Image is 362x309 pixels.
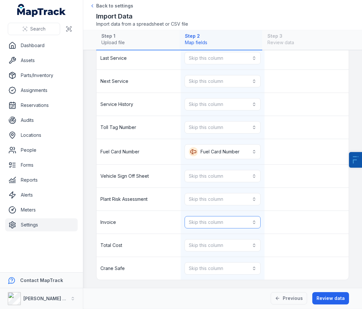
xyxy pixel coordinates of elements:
[5,188,78,201] a: Alerts
[96,21,188,27] span: Import data from a spreadsheet or CSV file
[20,277,63,283] strong: Contact MapTrack
[100,101,133,108] span: Service History
[185,98,261,110] button: Skip this column
[100,173,149,179] span: Vehicle Sign Off Sheet
[5,99,78,112] a: Reservations
[100,196,148,202] span: Plant Risk Assessment
[100,242,122,249] span: Total Cost
[90,3,133,9] a: Back to settings
[185,39,257,46] span: Map fields
[5,39,78,52] a: Dashboard
[185,239,261,251] button: Skip this column
[185,121,261,134] button: Skip this column
[30,26,45,32] span: Search
[5,218,78,231] a: Settings
[5,114,78,127] a: Audits
[100,148,139,155] span: Fuel Card Number
[5,144,78,157] a: People
[100,265,125,272] span: Crane Safe
[185,33,257,39] strong: Step 2
[185,262,261,275] button: Skip this column
[185,193,261,205] button: Skip this column
[8,23,60,35] button: Search
[100,124,136,131] span: Toll Tag Number
[5,84,78,97] a: Assignments
[96,3,133,9] span: Back to settings
[5,203,78,216] a: Meters
[185,52,261,64] button: Skip this column
[100,78,128,84] span: Next Service
[185,170,261,182] button: Skip this column
[96,12,188,21] h2: Import Data
[312,292,349,304] button: Review data
[5,129,78,142] a: Locations
[180,30,262,50] button: Step 2Map fields
[100,55,127,61] span: Last Service
[5,159,78,172] a: Forms
[5,54,78,67] a: Assets
[185,144,261,159] button: Fuel Card Number
[271,292,307,304] button: Previous
[5,69,78,82] a: Parts/Inventory
[17,4,66,17] a: MapTrack
[5,174,78,187] a: Reports
[101,33,175,39] strong: Step 1
[101,39,175,46] span: Upload file
[185,216,261,228] button: Skip this column
[96,30,180,50] button: Step 1Upload file
[100,219,116,225] span: Invoice
[23,296,84,301] strong: [PERSON_NAME] Electrical
[185,75,261,87] button: Skip this column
